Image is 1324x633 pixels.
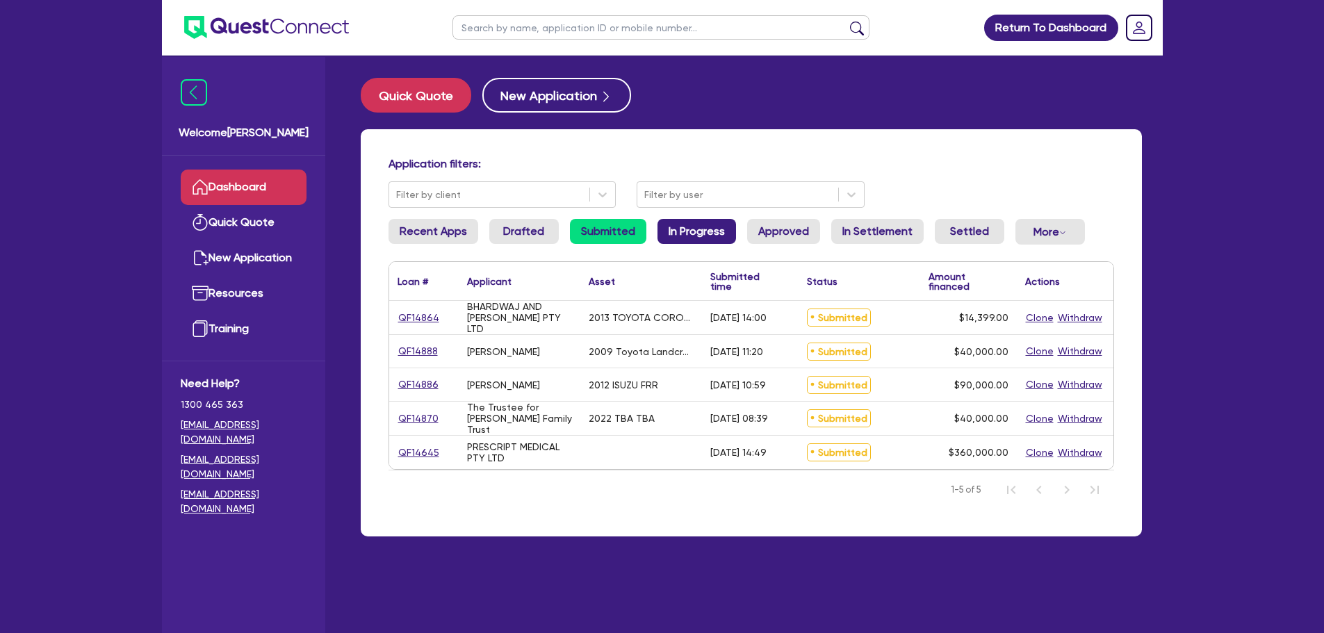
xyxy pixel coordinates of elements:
button: Next Page [1053,476,1081,504]
span: $90,000.00 [954,379,1008,391]
button: Withdraw [1057,445,1103,461]
a: Training [181,311,307,347]
button: Withdraw [1057,310,1103,326]
a: Quick Quote [361,78,482,113]
a: In Progress [657,219,736,244]
button: Clone [1025,377,1054,393]
a: Dashboard [181,170,307,205]
a: Resources [181,276,307,311]
span: $40,000.00 [954,346,1008,357]
span: Submitted [807,443,871,461]
div: [DATE] 10:59 [710,379,766,391]
div: Amount financed [929,272,1008,291]
img: quick-quote [192,214,209,231]
div: Loan # [398,277,428,286]
img: resources [192,285,209,302]
div: BHARDWAJ AND [PERSON_NAME] PTY LTD [467,301,572,334]
img: training [192,320,209,337]
button: Previous Page [1025,476,1053,504]
span: Submitted [807,309,871,327]
span: Welcome [PERSON_NAME] [179,124,309,141]
img: icon-menu-close [181,79,207,106]
img: quest-connect-logo-blue [184,16,349,39]
a: Return To Dashboard [984,15,1118,41]
div: PRESCRIPT MEDICAL PTY LTD [467,441,572,463]
a: Submitted [570,219,646,244]
span: $40,000.00 [954,413,1008,424]
a: Dropdown toggle [1121,10,1157,46]
div: The Trustee for [PERSON_NAME] Family Trust [467,402,572,435]
a: Approved [747,219,820,244]
div: Applicant [467,277,512,286]
a: QF14888 [398,343,439,359]
a: [EMAIL_ADDRESS][DOMAIN_NAME] [181,452,307,482]
div: Status [807,277,837,286]
span: 1300 465 363 [181,397,307,412]
img: new-application [192,249,209,266]
div: [PERSON_NAME] [467,346,540,357]
button: Withdraw [1057,411,1103,427]
button: Dropdown toggle [1015,219,1085,245]
div: Asset [589,277,615,286]
input: Search by name, application ID or mobile number... [452,15,869,40]
button: Clone [1025,310,1054,326]
span: $360,000.00 [949,447,1008,458]
a: Settled [935,219,1004,244]
a: QF14870 [398,411,439,427]
a: QF14864 [398,310,440,326]
div: Submitted time [710,272,778,291]
button: First Page [997,476,1025,504]
button: Withdraw [1057,377,1103,393]
div: 2013 TOYOTA COROLLA [589,312,694,323]
a: New Application [181,240,307,276]
a: [EMAIL_ADDRESS][DOMAIN_NAME] [181,418,307,447]
span: 1-5 of 5 [951,483,981,497]
div: 2009 Toyota Landcruiser GXL [589,346,694,357]
a: QF14886 [398,377,439,393]
button: New Application [482,78,631,113]
span: Submitted [807,409,871,427]
div: [DATE] 11:20 [710,346,763,357]
button: Clone [1025,445,1054,461]
button: Quick Quote [361,78,471,113]
button: Withdraw [1057,343,1103,359]
a: [EMAIL_ADDRESS][DOMAIN_NAME] [181,487,307,516]
div: [PERSON_NAME] [467,379,540,391]
span: Submitted [807,376,871,394]
button: Clone [1025,343,1054,359]
a: Drafted [489,219,559,244]
a: Recent Apps [389,219,478,244]
button: Last Page [1081,476,1109,504]
a: Quick Quote [181,205,307,240]
span: Need Help? [181,375,307,392]
span: $14,399.00 [959,312,1008,323]
a: In Settlement [831,219,924,244]
h4: Application filters: [389,157,1114,170]
div: [DATE] 08:39 [710,413,768,424]
a: QF14645 [398,445,440,461]
div: [DATE] 14:49 [710,447,767,458]
div: 2012 ISUZU FRR [589,379,658,391]
span: Submitted [807,343,871,361]
div: [DATE] 14:00 [710,312,767,323]
div: Actions [1025,277,1060,286]
div: 2022 TBA TBA [589,413,655,424]
button: Clone [1025,411,1054,427]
